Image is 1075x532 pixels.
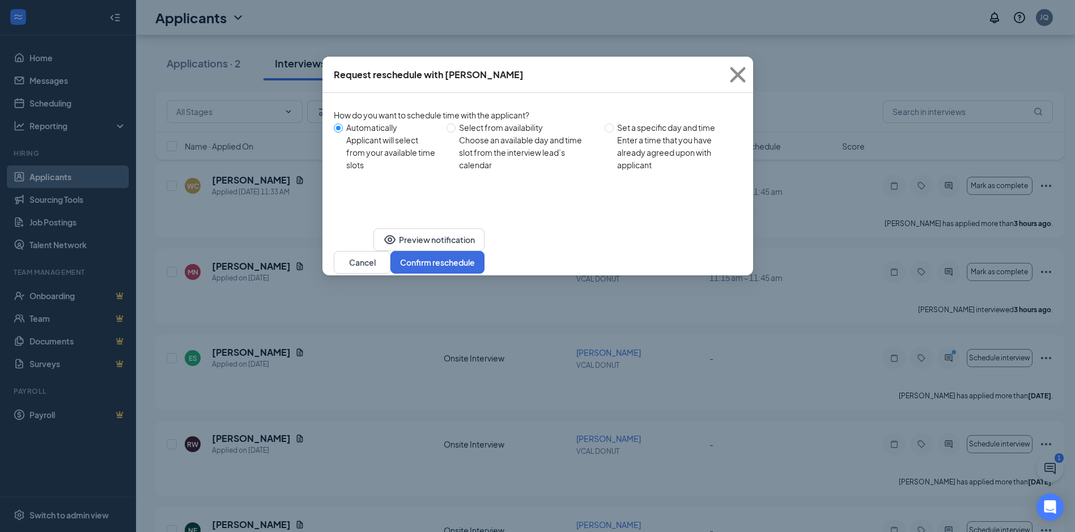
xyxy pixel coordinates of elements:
button: Cancel [334,251,390,274]
div: Applicant will select from your available time slots [346,134,437,171]
div: Automatically [346,121,437,134]
div: Choose an available day and time slot from the interview lead’s calendar [458,134,595,171]
button: Confirm reschedule [390,251,485,274]
button: EyePreview notification [373,228,485,251]
div: Open Intercom Messenger [1036,493,1064,521]
button: Close [723,57,753,93]
svg: Eye [383,233,397,246]
div: Select from availability [458,121,595,134]
div: Enter a time that you have already agreed upon with applicant [617,134,733,171]
div: How do you want to schedule time with the applicant? [334,109,742,121]
div: Request reschedule with [PERSON_NAME] [334,69,524,81]
svg: Cross [723,59,753,90]
div: Set a specific day and time [617,121,733,134]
